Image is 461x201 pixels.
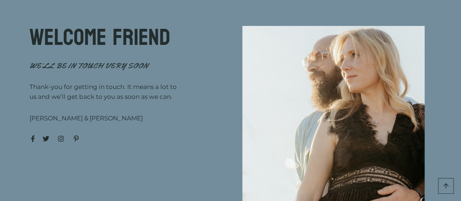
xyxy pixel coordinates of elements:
a: Scroll to top [438,178,454,194]
h4: WE’LL BE IN TOUCH VERY SOON [30,61,183,78]
p: [PERSON_NAME] & [PERSON_NAME] [30,113,183,123]
h1: WELCOME FRIEND [30,26,183,49]
p: Thank-you for getting in touch. It means a lot to us and we’ll get back to you as soon as we can. [30,82,183,102]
